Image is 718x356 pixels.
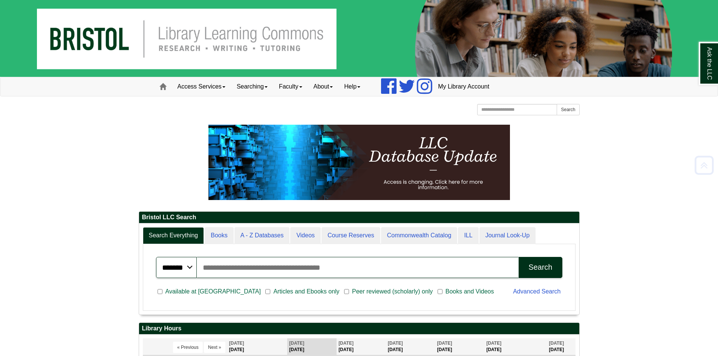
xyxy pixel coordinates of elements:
[162,287,264,296] span: Available at [GEOGRAPHIC_DATA]
[143,227,204,244] a: Search Everything
[513,288,560,295] a: Advanced Search
[338,77,366,96] a: Help
[231,77,273,96] a: Searching
[432,77,495,96] a: My Library Account
[287,338,337,355] th: [DATE]
[208,125,510,200] img: HTML tutorial
[172,77,231,96] a: Access Services
[528,263,552,272] div: Search
[173,342,203,353] button: « Previous
[270,287,342,296] span: Articles and Ebooks only
[289,341,304,346] span: [DATE]
[458,227,478,244] a: ILL
[349,287,436,296] span: Peer reviewed (scholarly) only
[158,288,162,295] input: Available at [GEOGRAPHIC_DATA]
[438,288,442,295] input: Books and Videos
[388,341,403,346] span: [DATE]
[386,338,435,355] th: [DATE]
[273,77,308,96] a: Faculty
[204,342,225,353] button: Next »
[338,341,354,346] span: [DATE]
[557,104,579,115] button: Search
[484,338,547,355] th: [DATE]
[321,227,380,244] a: Course Reserves
[344,288,349,295] input: Peer reviewed (scholarly) only
[437,341,452,346] span: [DATE]
[205,227,233,244] a: Books
[479,227,536,244] a: Journal Look-Up
[308,77,339,96] a: About
[519,257,562,278] button: Search
[692,160,716,170] a: Back to Top
[547,338,575,355] th: [DATE]
[227,338,288,355] th: [DATE]
[229,341,244,346] span: [DATE]
[549,341,564,346] span: [DATE]
[139,323,579,335] h2: Library Hours
[381,227,458,244] a: Commonwealth Catalog
[234,227,290,244] a: A - Z Databases
[290,227,321,244] a: Videos
[486,341,501,346] span: [DATE]
[265,288,270,295] input: Articles and Ebooks only
[337,338,386,355] th: [DATE]
[442,287,497,296] span: Books and Videos
[139,212,579,223] h2: Bristol LLC Search
[435,338,485,355] th: [DATE]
